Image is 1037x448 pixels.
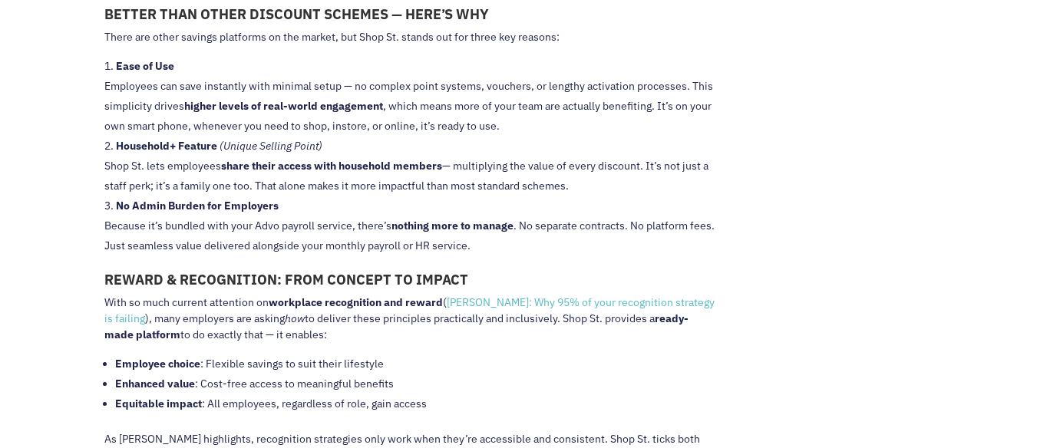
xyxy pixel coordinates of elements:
[115,377,195,390] strong: Enhanced value
[116,199,279,212] strong: No Admin Burden for Employers
[115,374,715,394] li: : Cost-free access to meaningful benefits
[104,5,489,23] strong: BETTER THAN OTHER DISCOUNT SCHEMES — HERE’S WHY
[104,29,715,56] p: There are other savings platforms on the market, but Shop St. stands out for three key reasons:
[104,295,715,325] a: [PERSON_NAME]: Why 95% of your recognition strategy is failing
[104,136,715,196] li: Shop St. lets employees — multiplying the value of every discount. It’s not just a staff perk; it...
[220,139,322,153] em: (Unique Selling Point)
[104,311,689,341] strong: ready-made platform
[285,311,305,325] em: how
[104,295,715,354] p: With so much current attention on ( ), many employers are asking to deliver these principles prac...
[116,139,217,153] strong: Household+ Feature
[269,295,443,309] strong: workplace recognition and reward
[115,354,715,374] li: : Flexible savings to suit their lifestyle
[391,219,514,232] strong: nothing more to manage
[104,196,715,255] li: Because it’s bundled with your Advo payroll service, there’s . No separate contracts. No platform...
[184,99,383,113] strong: higher levels of real-world engagement
[115,397,202,410] strong: Equitable impact
[115,357,200,371] strong: Employee choice
[115,394,715,413] li: : All employees, regardless of role, gain access
[104,56,715,136] li: Employees can save instantly with minimal setup — no complex point systems, vouchers, or lengthy ...
[116,59,174,73] strong: Ease of Use
[221,159,442,173] strong: share their access with household members
[104,271,468,288] strong: REWARD & RECOGNITION: FROM CONCEPT TO IMPACT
